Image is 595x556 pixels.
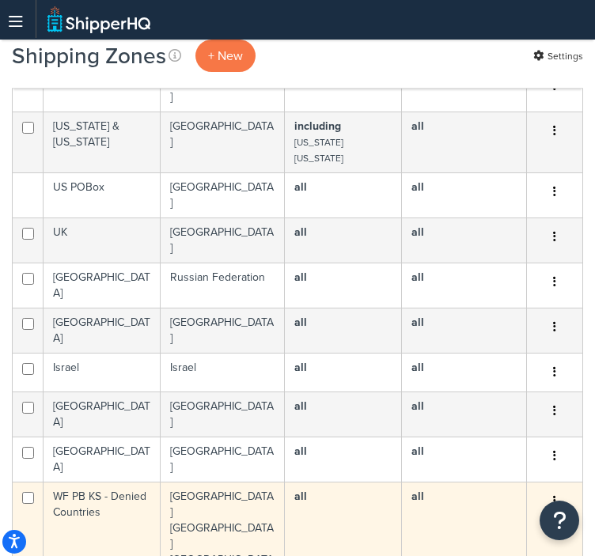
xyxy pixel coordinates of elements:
[294,488,307,505] b: all
[411,359,424,376] b: all
[161,353,285,391] td: Israel
[208,47,243,65] span: + New
[411,224,424,240] b: all
[411,398,424,414] b: all
[411,269,424,286] b: all
[411,118,424,134] b: all
[294,118,341,134] b: including
[161,437,285,482] td: [GEOGRAPHIC_DATA]
[294,398,307,414] b: all
[161,308,285,353] td: [GEOGRAPHIC_DATA]
[44,112,161,172] td: [US_STATE] & [US_STATE]
[44,217,161,263] td: UK
[411,443,424,460] b: all
[161,391,285,437] td: [GEOGRAPHIC_DATA]
[294,269,307,286] b: all
[12,40,166,71] h1: Shipping Zones
[294,443,307,460] b: all
[540,501,579,540] button: Open Resource Center
[195,40,256,72] a: + New
[294,224,307,240] b: all
[294,359,307,376] b: all
[161,217,285,263] td: [GEOGRAPHIC_DATA]
[294,179,307,195] b: all
[294,151,343,165] small: [US_STATE]
[44,391,161,437] td: [GEOGRAPHIC_DATA]
[44,353,161,391] td: Israel
[411,179,424,195] b: all
[44,172,161,217] td: US POBox
[411,314,424,331] b: all
[294,135,343,149] small: [US_STATE]
[161,172,285,217] td: [GEOGRAPHIC_DATA]
[161,112,285,172] td: [GEOGRAPHIC_DATA]
[161,263,285,308] td: Russian Federation
[411,488,424,505] b: all
[533,45,583,67] a: Settings
[44,437,161,482] td: [GEOGRAPHIC_DATA]
[44,66,161,112] td: US
[294,314,307,331] b: all
[161,66,285,112] td: [GEOGRAPHIC_DATA]
[44,308,161,353] td: [GEOGRAPHIC_DATA]
[44,263,161,308] td: [GEOGRAPHIC_DATA]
